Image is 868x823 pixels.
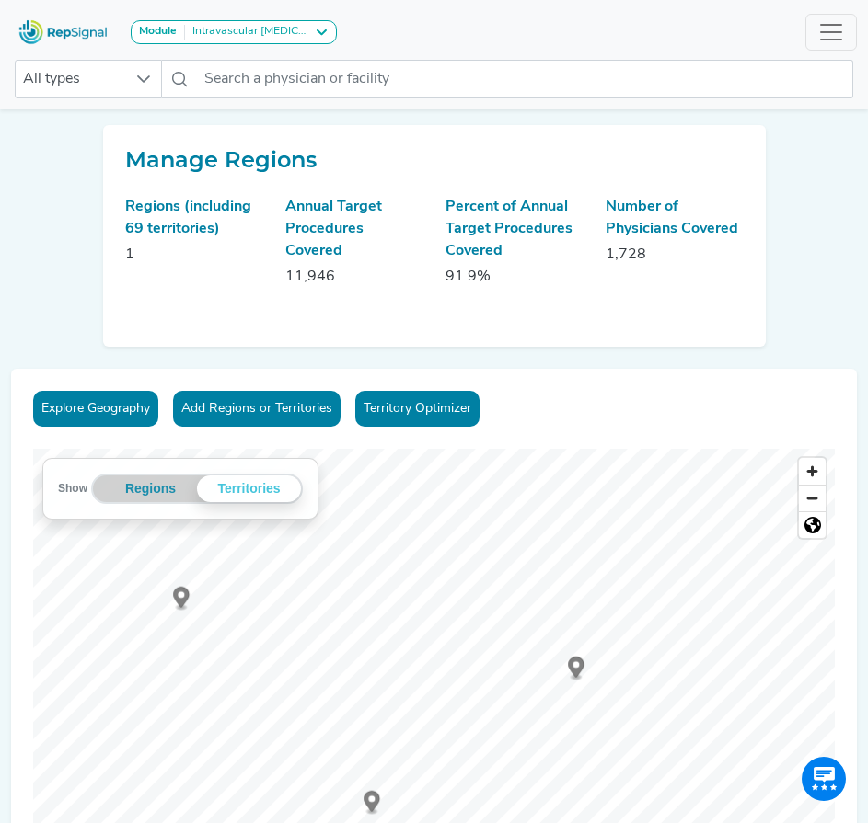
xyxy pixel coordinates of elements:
[446,196,584,262] div: Percent of Annual Target Procedures Covered
[131,20,337,44] button: ModuleIntravascular [MEDICAL_DATA] (IVL)
[139,26,177,37] strong: Module
[568,657,584,681] div: Map marker
[173,587,190,612] div: Map marker
[185,25,310,40] div: Intravascular [MEDICAL_DATA] (IVL)
[173,391,341,427] button: Add Regions or Territories
[799,486,826,511] span: Zoom out
[364,791,380,816] div: Map marker
[799,458,826,485] button: Zoom in
[285,266,423,288] p: 11,946
[799,512,826,538] span: Reset zoom
[125,196,263,240] div: Regions (including 69 territories)
[58,479,87,497] label: Show
[285,196,423,262] div: Annual Target Procedures Covered
[606,244,744,266] p: 1,728
[355,391,480,427] a: Territory Optimizer
[197,60,853,98] input: Search a physician or facility
[805,14,857,51] button: Toggle navigation
[197,475,301,502] div: Territories
[446,266,584,288] p: 91.9%
[125,147,744,174] h2: Manage Regions
[104,475,197,502] button: Regions
[799,485,826,511] button: Zoom out
[16,61,126,97] span: All types
[606,196,744,240] div: Number of Physicians Covered
[799,511,826,538] button: Reset bearing to north
[125,244,263,266] p: 1
[33,391,158,427] button: Explore Geography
